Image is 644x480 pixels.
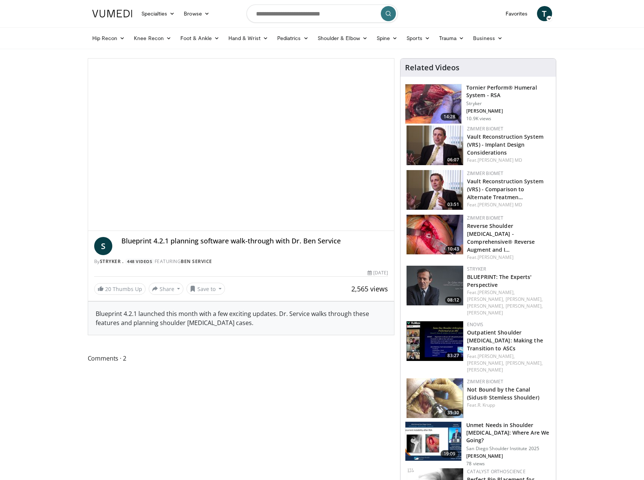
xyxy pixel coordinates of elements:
a: [PERSON_NAME], [467,296,504,302]
a: [PERSON_NAME], [478,353,515,359]
a: 448 Videos [125,259,155,265]
img: 1fa49d59-6c3c-4879-ae48-f5272e521a51.150x105_q85_crop-smart_upscale.jpg [407,378,463,418]
a: [PERSON_NAME] [478,254,514,260]
a: Specialties [137,6,180,21]
a: Hand & Wrist [224,31,273,46]
img: 51b93def-a7d8-4dc8-8aa9-4554197e5c5e.150x105_q85_crop-smart_upscale.jpg [405,422,461,461]
p: 10.9K views [466,116,491,122]
input: Search topics, interventions [247,5,398,23]
span: 35:30 [445,409,461,416]
p: [PERSON_NAME] [466,453,551,459]
a: Enovis [467,321,483,328]
a: Not Bound by the Canal (Sidus® Stemless Shoulder) [467,386,539,401]
span: 08:12 [445,297,461,303]
span: 14:28 [441,113,459,121]
a: Pediatrics [273,31,313,46]
a: R. Krupp [478,402,495,408]
a: [PERSON_NAME], [506,360,543,366]
a: [PERSON_NAME], [506,303,543,309]
a: [PERSON_NAME] [467,367,503,373]
a: Stryker . [100,258,124,265]
img: 0f497981-f112-412a-8030-418617d67d9d.150x105_q85_crop-smart_upscale.jpg [407,170,463,210]
img: 4fe15e47-5593-4f1c-bc98-06f74cd50052.150x105_q85_crop-smart_upscale.jpg [407,125,463,165]
div: [DATE] [368,269,388,276]
a: 35:30 [407,378,463,418]
a: Hip Recon [88,31,130,46]
a: 06:07 [407,125,463,165]
button: Share [149,283,184,295]
a: 14:28 Tornier Perform® Humeral System - RSA Stryker [PERSON_NAME] 10.9K views [405,84,551,124]
a: Trauma [435,31,469,46]
a: Spine [372,31,402,46]
div: Feat. [467,289,550,316]
div: By FEATURING [94,258,388,265]
span: 06:07 [445,156,461,163]
img: 7a9aabf5-51c5-4b34-a0e2-610765fe00b4.jpg.150x105_q85_crop-smart_upscale.jpg [407,266,463,305]
span: 83:27 [445,352,461,359]
button: Save to [186,283,225,295]
img: dc30e337-3fc0-4f9f-a6f8-53184339cf06.150x105_q85_crop-smart_upscale.jpg [407,215,463,254]
div: Feat. [467,254,550,261]
div: Feat. [467,201,550,208]
p: San Diego Shoulder Institute 2025 [466,446,551,452]
a: 03:51 [407,170,463,210]
a: Foot & Ankle [176,31,224,46]
span: Comments 2 [88,353,395,363]
img: c16ff475-65df-4a30-84a2-4b6c3a19e2c7.150x105_q85_crop-smart_upscale.jpg [405,84,461,124]
span: 19:09 [441,450,459,458]
a: Zimmer Biomet [467,125,503,132]
a: Zimmer Biomet [467,215,503,221]
a: 19:09 Unmet Needs in Shoulder [MEDICAL_DATA]: Where Are We Going? San Diego Shoulder Institute 20... [405,421,551,467]
div: Feat. [467,353,550,373]
a: Sports [402,31,435,46]
a: Vault Reconstruction System (VRS) - Implant Design Considerations [467,133,543,156]
a: [PERSON_NAME], [506,296,543,302]
a: [PERSON_NAME] MD [478,201,523,208]
a: Favorites [501,6,532,21]
h3: Unmet Needs in Shoulder [MEDICAL_DATA]: Where Are We Going? [466,421,551,444]
a: [PERSON_NAME] MD [478,157,523,163]
a: Shoulder & Elbow [313,31,372,46]
a: BLUEPRINT: The Experts' Perspective [467,273,531,288]
a: 08:12 [407,266,463,305]
a: Stryker [467,266,486,272]
a: Zimmer Biomet [467,378,503,385]
a: S [94,237,112,255]
a: Browse [179,6,214,21]
a: Knee Recon [129,31,176,46]
h4: Blueprint 4.2.1 planning software walk-through with Dr. Ben Service [121,237,388,245]
video-js: Video Player [88,59,394,231]
p: [PERSON_NAME] [466,108,551,114]
a: T [537,6,552,21]
a: Zimmer Biomet [467,170,503,177]
span: 2,565 views [351,284,388,293]
a: [PERSON_NAME], [467,303,504,309]
img: 70601599-723a-469a-a7bb-a3dda56a3f58.150x105_q85_crop-smart_upscale.jpg [407,321,463,361]
h4: Related Videos [405,63,459,72]
img: VuMedi Logo [92,10,132,17]
span: 10:43 [445,246,461,252]
a: [PERSON_NAME], [478,289,515,296]
div: Feat. [467,157,550,164]
p: 78 views [466,461,485,467]
span: 20 [105,285,111,293]
a: [PERSON_NAME] [467,310,503,316]
a: Vault Reconstruction System (VRS) - Comparison to Alternate Treatmen… [467,178,543,201]
a: Reverse Shoulder [MEDICAL_DATA] - Comprehensive® Reverse Augment and I… [467,222,535,253]
a: Outpatient Shoulder [MEDICAL_DATA]: Making the Transition to ASCs [467,329,543,352]
a: [PERSON_NAME], [467,360,504,366]
div: Feat. [467,402,550,409]
div: Blueprint 4.2.1 launched this month with a few exciting updates. Dr. Service walks through these ... [88,302,394,335]
p: Stryker [466,101,551,107]
a: Business [469,31,507,46]
a: 83:27 [407,321,463,361]
a: Ben Service [181,258,212,265]
a: 10:43 [407,215,463,254]
h3: Tornier Perform® Humeral System - RSA [466,84,551,99]
a: Catalyst OrthoScience [467,468,526,475]
a: 20 Thumbs Up [94,283,146,295]
span: 03:51 [445,201,461,208]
